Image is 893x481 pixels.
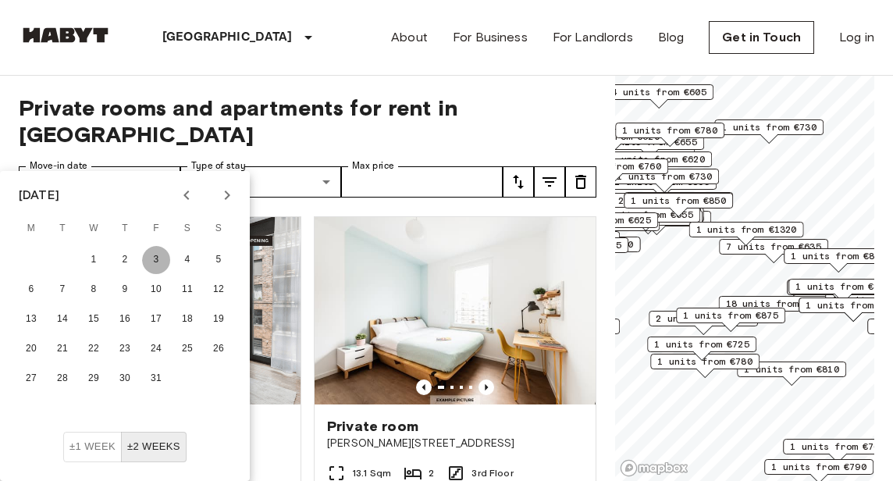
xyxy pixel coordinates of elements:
[173,213,201,244] span: Saturday
[191,159,246,173] label: Type of stay
[205,213,233,244] span: Sunday
[48,276,76,304] button: 7
[783,439,892,463] div: Map marker
[391,28,428,47] a: About
[162,28,293,47] p: [GEOGRAPHIC_DATA]
[676,308,785,332] div: Map marker
[737,362,846,386] div: Map marker
[173,305,201,333] button: 18
[709,21,814,54] a: Get in Touch
[503,166,534,198] button: tune
[657,355,752,369] span: 1 units from €780
[205,335,233,363] button: 26
[604,84,713,109] div: Map marker
[610,152,705,166] span: 1 units from €620
[714,119,824,144] div: Map marker
[650,354,760,378] div: Map marker
[603,151,712,176] div: Map marker
[63,432,122,462] button: ±1 week
[80,213,108,244] span: Wednesday
[556,213,651,227] span: 2 units from €625
[526,238,621,252] span: 1 units from €825
[790,440,885,454] span: 1 units from €760
[656,312,751,326] span: 2 units from €865
[689,222,804,246] div: Map marker
[618,194,713,208] span: 2 units from €655
[111,335,139,363] button: 23
[205,305,233,333] button: 19
[620,459,688,477] a: Mapbox logo
[654,337,749,351] span: 1 units from €725
[566,159,661,173] span: 1 units from €760
[615,123,724,147] div: Map marker
[17,276,45,304] button: 6
[63,432,187,462] div: Move In Flexibility
[429,466,434,480] span: 2
[611,85,706,99] span: 4 units from €605
[19,186,59,205] div: [DATE]
[173,182,200,208] button: Previous month
[726,240,821,254] span: 7 units from €635
[784,248,893,273] div: Map marker
[649,311,758,335] div: Map marker
[111,276,139,304] button: 9
[48,305,76,333] button: 14
[80,276,108,304] button: 8
[565,166,596,198] button: tune
[647,337,756,361] div: Map marker
[683,308,778,322] span: 1 units from €875
[19,27,112,43] img: Habyt
[622,123,717,137] span: 1 units from €780
[48,335,76,363] button: 21
[744,362,839,376] span: 1 units from €810
[553,28,633,47] a: For Landlords
[80,246,108,274] button: 1
[791,249,886,263] span: 1 units from €875
[719,296,834,320] div: Map marker
[609,212,704,226] span: 2 units from €760
[327,417,418,436] span: Private room
[19,94,596,148] span: Private rooms and apartments for rent in [GEOGRAPHIC_DATA]
[696,223,797,237] span: 1 units from €1320
[17,305,45,333] button: 13
[142,213,170,244] span: Friday
[142,305,170,333] button: 17
[111,365,139,393] button: 30
[631,194,726,208] span: 1 units from €850
[533,237,634,251] span: 1 units from €1150
[771,460,866,474] span: 1 units from €790
[30,159,87,173] label: Move-in date
[142,246,170,274] button: 3
[17,213,45,244] span: Monday
[205,276,233,304] button: 12
[48,365,76,393] button: 28
[142,335,170,363] button: 24
[327,436,583,451] span: [PERSON_NAME][STREET_ADDRESS]
[17,335,45,363] button: 20
[111,305,139,333] button: 16
[205,246,233,274] button: 5
[352,159,394,173] label: Max price
[121,432,187,462] button: ±2 weeks
[173,335,201,363] button: 25
[795,280,891,294] span: 1 units from €810
[214,182,240,208] button: Next month
[839,28,874,47] a: Log in
[479,379,494,395] button: Previous image
[173,246,201,274] button: 4
[624,193,733,217] div: Map marker
[111,246,139,274] button: 2
[471,466,513,480] span: 3rd Floor
[142,276,170,304] button: 10
[80,365,108,393] button: 29
[111,213,139,244] span: Thursday
[534,166,565,198] button: tune
[453,28,528,47] a: For Business
[80,335,108,363] button: 22
[726,297,827,311] span: 18 units from €650
[721,120,817,134] span: 1 units from €730
[80,305,108,333] button: 15
[658,28,685,47] a: Blog
[719,239,828,263] div: Map marker
[526,237,641,261] div: Map marker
